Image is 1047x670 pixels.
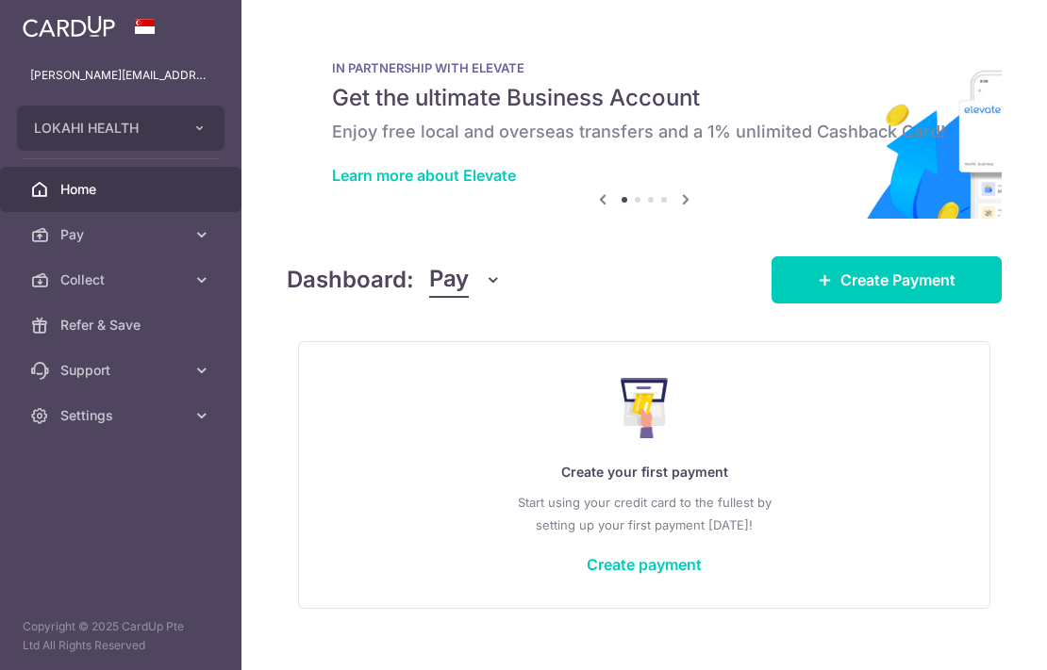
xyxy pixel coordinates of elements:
[337,461,952,483] p: Create your first payment
[60,180,185,199] span: Home
[587,555,702,574] a: Create payment
[60,270,185,289] span: Collect
[332,83,956,113] h5: Get the ultimate Business Account
[287,263,414,297] h4: Dashboard:
[60,225,185,244] span: Pay
[840,269,956,291] span: Create Payment
[337,491,952,536] p: Start using your credit card to the fullest by setting up your first payment [DATE]!
[23,15,115,38] img: CardUp
[429,262,502,298] button: Pay
[332,121,956,143] h6: Enjoy free local and overseas transfers and a 1% unlimited Cashback Card!
[332,60,956,75] p: IN PARTNERSHIP WITH ELEVATE
[17,106,224,151] button: LOKAHI HEALTH
[34,119,174,138] span: LOKAHI HEALTH
[332,166,516,185] a: Learn more about Elevate
[60,406,185,425] span: Settings
[772,256,1002,303] a: Create Payment
[30,66,211,85] p: [PERSON_NAME][EMAIL_ADDRESS][DOMAIN_NAME]
[429,262,469,298] span: Pay
[60,316,185,335] span: Refer & Save
[287,30,1002,219] img: Renovation banner
[60,361,185,380] span: Support
[621,378,669,438] img: Make Payment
